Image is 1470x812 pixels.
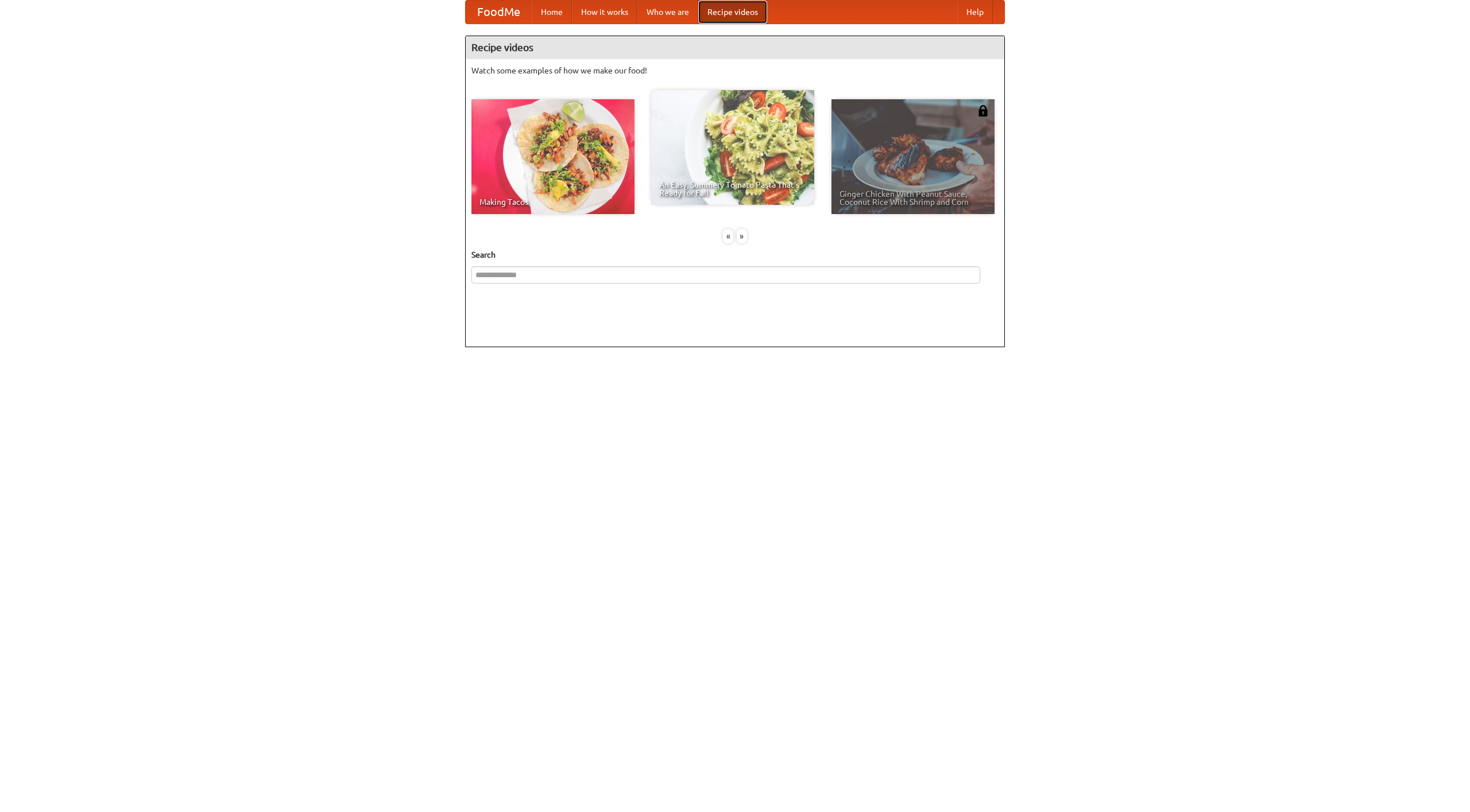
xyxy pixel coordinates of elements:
div: « [723,229,733,243]
a: An Easy, Summery Tomato Pasta That's Ready for Fall [651,90,814,205]
h5: Search [471,249,999,261]
span: Making Tacos [479,198,626,206]
a: Recipe videos [698,1,767,24]
a: Home [532,1,572,24]
img: 483408.png [977,105,989,116]
a: Making Tacos [471,99,635,214]
p: Watch some examples of how we make our food! [471,65,999,76]
a: Who we are [637,1,698,24]
a: FoodMe [466,1,532,24]
span: An Easy, Summery Tomato Pasta That's Ready for Fall [659,181,806,197]
a: How it works [572,1,637,24]
a: Help [957,1,993,24]
h4: Recipe videos [466,36,1004,59]
div: » [737,229,747,243]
